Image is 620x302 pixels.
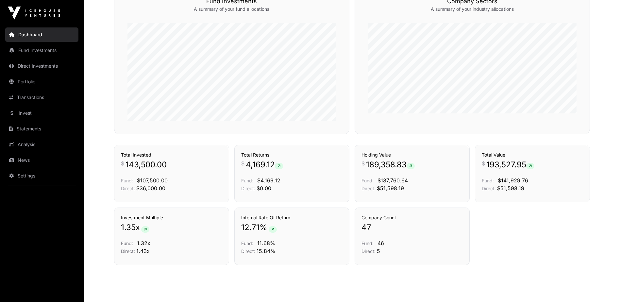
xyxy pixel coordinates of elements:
[497,185,524,192] span: $51,598.19
[126,159,167,170] span: 143,500.00
[5,153,78,167] a: News
[136,222,140,233] span: x
[486,159,534,170] span: 193,527.95
[121,241,133,246] span: Fund:
[482,152,583,158] h3: Total Value
[257,240,275,246] span: 11.68%
[241,248,255,254] span: Direct:
[377,248,380,254] span: 5
[361,152,463,158] h3: Holding Value
[482,186,496,191] span: Direct:
[241,222,260,233] span: 12.71
[121,178,133,183] span: Fund:
[5,122,78,136] a: Statements
[5,75,78,89] a: Portfolio
[241,186,255,191] span: Direct:
[361,159,365,167] span: $
[498,177,528,184] span: $141,929.76
[5,43,78,58] a: Fund Investments
[366,159,415,170] span: 189,358.83
[241,152,343,158] h3: Total Returns
[121,159,124,167] span: $
[5,169,78,183] a: Settings
[361,178,374,183] span: Fund:
[257,248,276,254] span: 15.84%
[368,6,577,12] p: A summary of your industry allocations
[361,222,371,233] span: 47
[5,137,78,152] a: Analysis
[121,248,135,254] span: Direct:
[257,177,280,184] span: $4,169.12
[257,185,271,192] span: $0.00
[246,159,283,170] span: 4,169.12
[260,222,267,233] span: %
[121,214,222,221] h3: Investment Multiple
[377,240,384,246] span: 46
[5,106,78,120] a: Invest
[587,271,620,302] iframe: Chat Widget
[361,248,376,254] span: Direct:
[121,186,135,191] span: Direct:
[136,248,150,254] span: 1.43x
[121,152,222,158] h3: Total Invested
[361,214,463,221] h3: Company Count
[241,241,253,246] span: Fund:
[241,159,244,167] span: $
[377,185,404,192] span: $51,598.19
[137,240,150,246] span: 1.32x
[5,90,78,105] a: Transactions
[136,185,165,192] span: $36,000.00
[377,177,408,184] span: $137,760.64
[127,6,336,12] p: A summary of your fund allocations
[137,177,168,184] span: $107,500.00
[8,7,60,20] img: Icehouse Ventures Logo
[241,214,343,221] h3: Internal Rate Of Return
[361,241,374,246] span: Fund:
[361,186,376,191] span: Direct:
[482,178,494,183] span: Fund:
[241,178,253,183] span: Fund:
[5,59,78,73] a: Direct Investments
[482,159,485,167] span: $
[5,27,78,42] a: Dashboard
[121,222,136,233] span: 1.35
